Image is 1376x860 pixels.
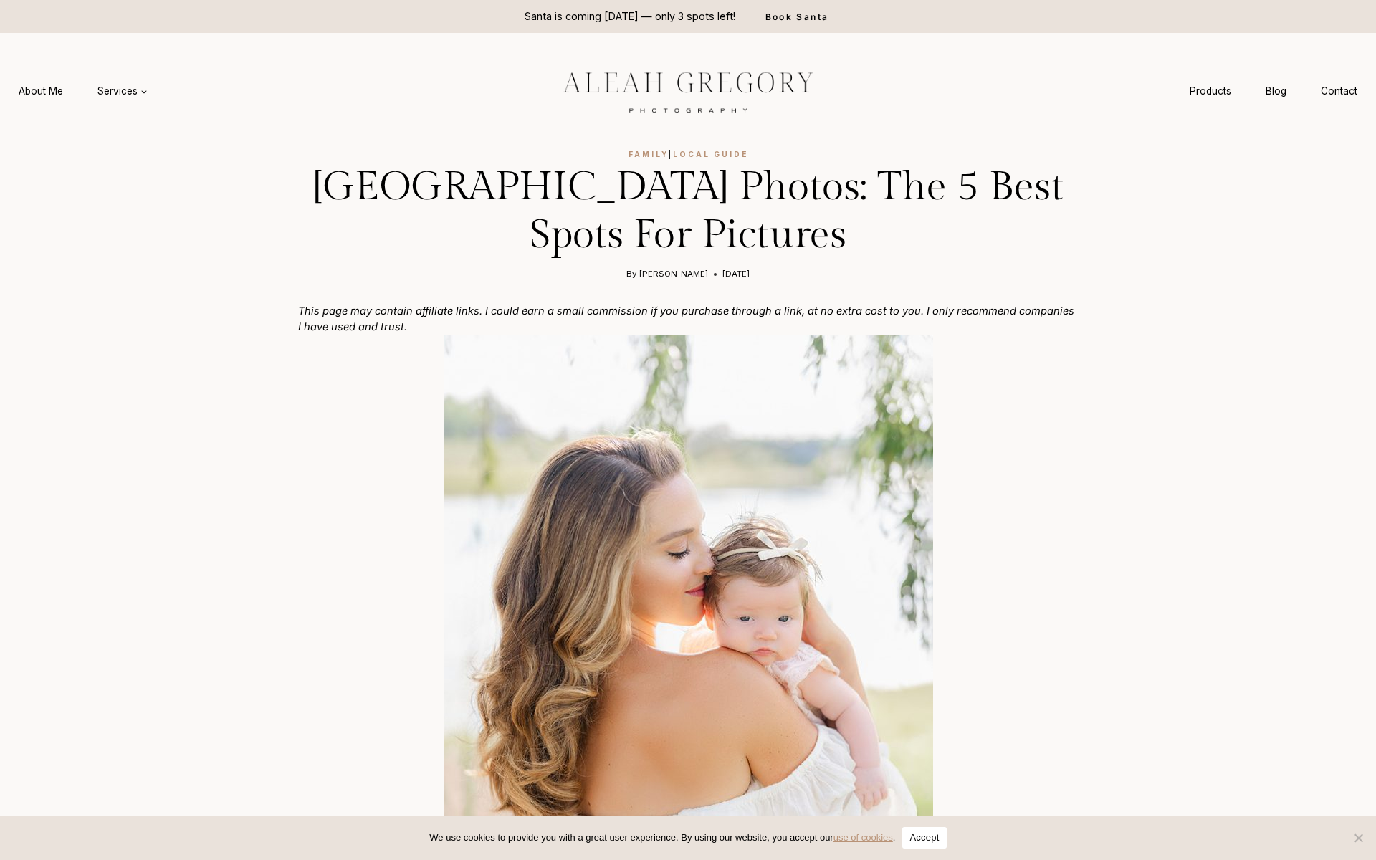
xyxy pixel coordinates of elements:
[80,78,165,105] a: Services
[673,150,748,158] a: Local Guide
[298,163,1078,259] h1: [GEOGRAPHIC_DATA] Photos: The 5 Best Spots for Pictures
[527,61,849,121] img: aleah gregory logo
[1304,78,1375,105] a: Contact
[1,78,80,105] a: About Me
[97,84,148,98] span: Services
[833,832,893,843] a: use of cookies
[1172,78,1248,105] a: Products
[1,78,165,105] nav: Primary
[722,268,750,280] time: [DATE]
[429,831,895,845] span: We use cookies to provide you with a great user experience. By using our website, you accept our .
[525,9,735,24] p: Santa is coming [DATE] — only 3 spots left!
[902,827,946,849] button: Accept
[298,305,1074,333] em: This page may contain affiliate links. I could earn a small commission if you purchase through a ...
[1172,78,1375,105] nav: Secondary
[626,268,636,280] span: By
[629,150,748,158] span: |
[629,150,669,158] a: Family
[1351,831,1365,845] span: No
[1248,78,1304,105] a: Blog
[639,269,708,279] a: [PERSON_NAME]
